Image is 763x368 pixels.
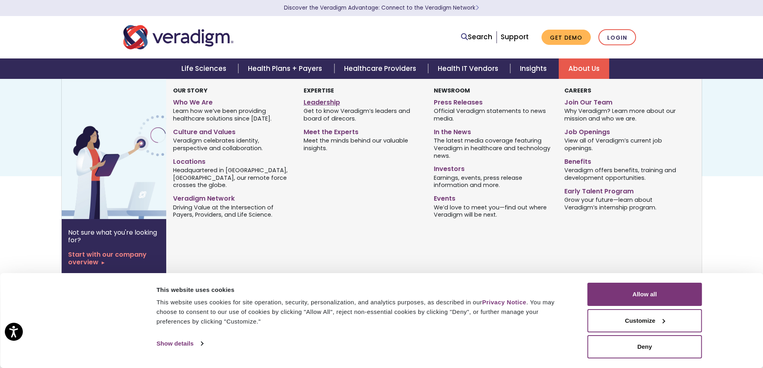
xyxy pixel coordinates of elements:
span: Headquartered in [GEOGRAPHIC_DATA], [GEOGRAPHIC_DATA], our remote force crosses the globe. [173,166,291,189]
a: Health Plans + Payers [238,58,334,79]
img: Veradigm logo [123,24,234,50]
a: Who We Are [173,95,291,107]
a: About Us [559,58,609,79]
span: Learn More [475,4,479,12]
a: Healthcare Providers [334,58,428,79]
span: View all of Veradigm’s current job openings. [564,137,682,152]
a: Culture and Values [173,125,291,137]
a: Support [501,32,529,42]
a: Leadership [304,95,422,107]
span: Official Veradigm statements to news media. [434,107,552,123]
div: This website uses cookies [157,285,570,295]
strong: Careers [564,86,591,95]
a: In the News [434,125,552,137]
a: Meet the Experts [304,125,422,137]
a: Job Openings [564,125,682,137]
span: Grow your future—learn about Veradigm’s internship program. [564,195,682,211]
a: Benefits [564,155,682,166]
strong: Our Story [173,86,207,95]
a: Show details [157,338,203,350]
a: Investors [434,162,552,173]
button: Allow all [588,283,702,306]
a: Health IT Vendors [428,58,510,79]
img: Vector image of Veradigm’s Story [62,79,191,219]
a: Search [461,32,492,42]
span: The latest media coverage featuring Veradigm in healthcare and technology news. [434,137,552,160]
button: Customize [588,309,702,332]
div: This website uses cookies for site operation, security, personalization, and analytics purposes, ... [157,298,570,326]
iframe: Drift Chat Widget [609,310,753,358]
a: Events [434,191,552,203]
a: Insights [510,58,559,79]
span: Veradigm celebrates identity, perspective and collaboration. [173,137,291,152]
span: Veradigm offers benefits, training and development opportunities. [564,166,682,181]
span: We’d love to meet you—find out where Veradigm will be next. [434,203,552,219]
span: Earnings, events, press release information and more. [434,173,552,189]
p: Not sure what you're looking for? [68,229,160,244]
a: Early Talent Program [564,184,682,196]
a: Discover the Veradigm Advantage: Connect to the Veradigm NetworkLearn More [284,4,479,12]
span: Driving Value at the Intersection of Payers, Providers, and Life Science. [173,203,291,219]
strong: Newsroom [434,86,470,95]
strong: Expertise [304,86,334,95]
span: Learn how we’ve been providing healthcare solutions since [DATE]. [173,107,291,123]
a: Get Demo [542,30,591,45]
a: Join Our Team [564,95,682,107]
span: Meet the minds behind our valuable insights. [304,137,422,152]
span: Get to know Veradigm’s leaders and board of direcors. [304,107,422,123]
button: Deny [588,335,702,358]
span: Why Veradigm? Learn more about our mission and who we are. [564,107,682,123]
a: Life Sciences [172,58,238,79]
a: Locations [173,155,291,166]
a: Login [598,29,636,46]
a: Veradigm Network [173,191,291,203]
a: Press Releases [434,95,552,107]
a: Start with our company overview [68,251,160,266]
a: Privacy Notice [482,299,526,306]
